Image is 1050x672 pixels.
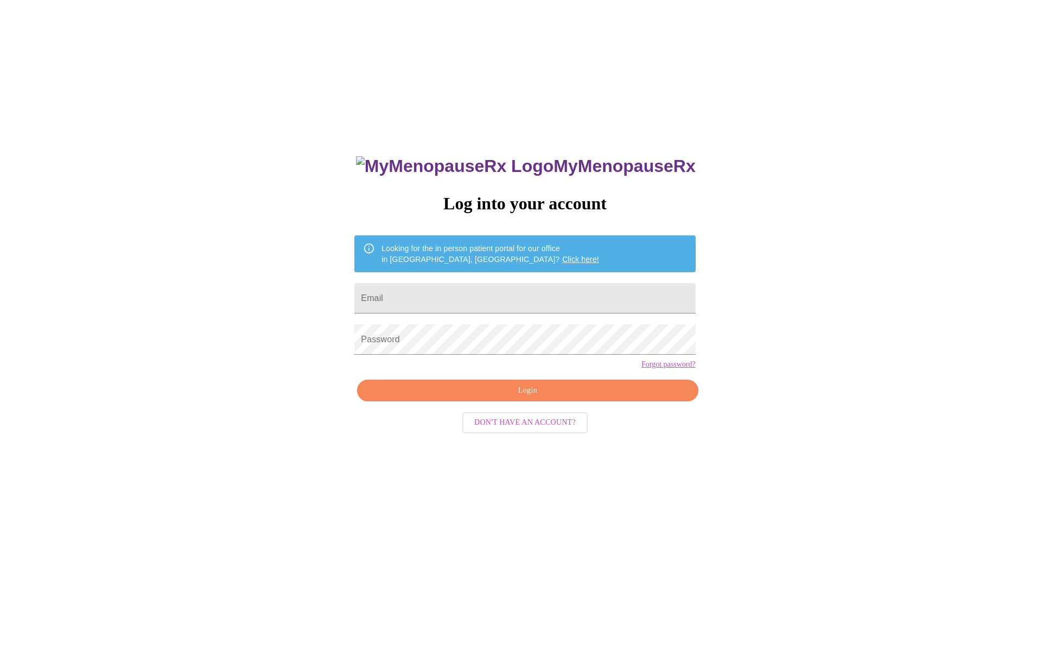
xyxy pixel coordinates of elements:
[562,255,599,264] a: Click here!
[381,239,599,269] div: Looking for the in person patient portal for our office in [GEOGRAPHIC_DATA], [GEOGRAPHIC_DATA]?
[357,380,698,402] button: Login
[356,156,553,176] img: MyMenopauseRx Logo
[354,194,695,214] h3: Log into your account
[370,384,685,398] span: Login
[462,412,588,433] button: Don't have an account?
[356,156,696,176] h3: MyMenopauseRx
[641,360,696,369] a: Forgot password?
[474,416,576,430] span: Don't have an account?
[460,417,590,426] a: Don't have an account?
